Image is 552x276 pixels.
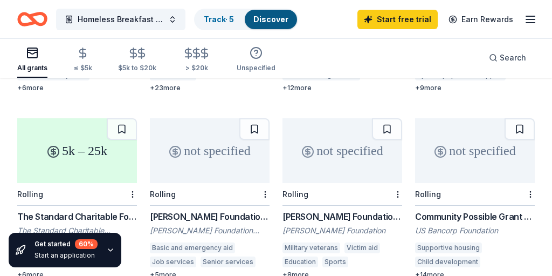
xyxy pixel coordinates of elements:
button: Unspecified [237,42,275,78]
div: + 9 more [415,84,535,92]
div: Military veterans [282,243,340,253]
div: Education [282,257,318,267]
div: Rolling [150,190,176,199]
div: + 6 more [17,84,137,92]
button: $5k to $20k [118,43,156,78]
div: > $20k [182,64,211,72]
div: [PERSON_NAME] Foundation - Nationwide Grants [282,210,402,223]
div: Start an application [34,251,98,260]
a: Discover [253,15,288,24]
div: Rolling [415,190,441,199]
div: All grants [17,64,47,72]
div: Basic and emergency aid [150,243,235,253]
a: Start free trial [357,10,438,29]
div: ≤ $5k [73,64,92,72]
div: [PERSON_NAME] Foundation [282,225,402,236]
div: + 12 more [282,84,402,92]
a: Track· 5 [204,15,234,24]
div: The Standard Charitable Foundation Grant [17,210,137,223]
a: Home [17,6,47,32]
button: Track· 5Discover [194,9,298,30]
div: Supportive housing [415,243,482,253]
div: not specified [282,118,402,183]
div: [PERSON_NAME] Foundation (The [PERSON_NAME] Foundation) [150,225,270,236]
div: + 23 more [150,84,270,92]
div: Senior services [201,257,256,267]
div: Rolling [17,190,43,199]
div: 5k – 25k [17,118,137,183]
a: Earn Rewards [442,10,520,29]
button: > $20k [182,43,211,78]
div: $5k to $20k [118,64,156,72]
div: Sports [322,257,348,267]
button: Search [480,47,535,69]
div: Child development [415,257,480,267]
div: 60 % [75,239,98,249]
div: not specified [415,118,535,183]
span: Search [500,51,526,64]
span: Homeless Breakfast Program [78,13,164,26]
button: All grants [17,42,47,78]
div: [PERSON_NAME] Foundation Grant [150,210,270,223]
div: Get started [34,239,98,249]
div: Unspecified [237,64,275,72]
div: US Bancorp Foundation [415,225,535,236]
div: Victim aid [344,243,380,253]
div: Rolling [282,190,308,199]
div: not specified [150,118,270,183]
button: Homeless Breakfast Program [56,9,185,30]
div: Technology [353,257,395,267]
div: Community Possible Grant Program: Play, Work, & Home Grants [415,210,535,223]
button: ≤ $5k [73,43,92,78]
